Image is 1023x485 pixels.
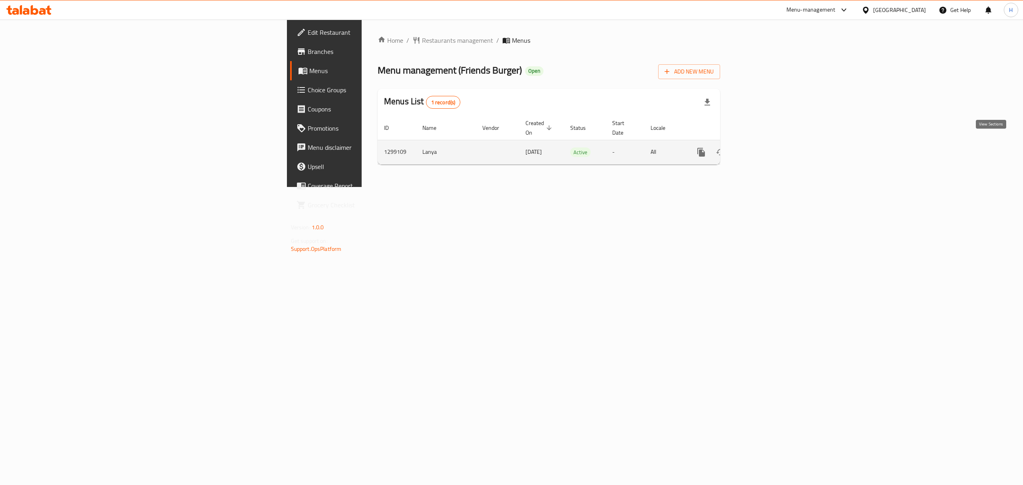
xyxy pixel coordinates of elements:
[312,222,324,233] span: 1.0.0
[290,80,458,99] a: Choice Groups
[426,96,461,109] div: Total records count
[606,140,644,164] td: -
[525,118,554,137] span: Created On
[512,36,530,45] span: Menus
[422,123,447,133] span: Name
[378,36,720,45] nav: breadcrumb
[496,36,499,45] li: /
[651,123,676,133] span: Locale
[290,99,458,119] a: Coupons
[525,147,542,157] span: [DATE]
[308,162,452,171] span: Upsell
[290,23,458,42] a: Edit Restaurant
[290,42,458,61] a: Branches
[665,67,714,77] span: Add New Menu
[308,200,452,210] span: Grocery Checklist
[291,244,342,254] a: Support.OpsPlatform
[685,116,775,140] th: Actions
[290,176,458,195] a: Coverage Report
[570,123,596,133] span: Status
[290,157,458,176] a: Upsell
[291,222,310,233] span: Version:
[384,95,460,109] h2: Menus List
[308,47,452,56] span: Branches
[308,104,452,114] span: Coupons
[786,5,836,15] div: Menu-management
[290,119,458,138] a: Promotions
[291,236,328,246] span: Get support on:
[426,99,460,106] span: 1 record(s)
[525,68,543,74] span: Open
[308,85,452,95] span: Choice Groups
[692,143,711,162] button: more
[384,123,399,133] span: ID
[308,143,452,152] span: Menu disclaimer
[482,123,510,133] span: Vendor
[612,118,635,137] span: Start Date
[525,66,543,76] div: Open
[308,181,452,191] span: Coverage Report
[570,148,591,157] span: Active
[698,93,717,112] div: Export file
[658,64,720,79] button: Add New Menu
[378,116,775,165] table: enhanced table
[308,28,452,37] span: Edit Restaurant
[711,143,730,162] button: Change Status
[309,66,452,76] span: Menus
[1009,6,1013,14] span: H
[308,123,452,133] span: Promotions
[644,140,685,164] td: All
[290,61,458,80] a: Menus
[290,138,458,157] a: Menu disclaimer
[873,6,926,14] div: [GEOGRAPHIC_DATA]
[290,195,458,215] a: Grocery Checklist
